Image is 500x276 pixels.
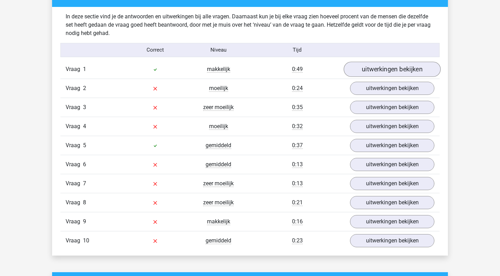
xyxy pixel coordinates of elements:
span: 0:37 [292,142,303,149]
span: 0:23 [292,237,303,244]
span: Vraag [66,103,83,112]
span: 0:35 [292,104,303,111]
span: Vraag [66,84,83,92]
span: zeer moeilijk [203,180,234,187]
span: Vraag [66,179,83,188]
a: uitwerkingen bekijken [350,215,434,228]
span: 10 [83,237,89,244]
div: Niveau [187,46,250,54]
div: Correct [124,46,187,54]
span: Vraag [66,198,83,207]
span: 0:13 [292,161,303,168]
span: 5 [83,142,86,149]
span: 0:49 [292,66,303,73]
a: uitwerkingen bekijken [350,177,434,190]
a: uitwerkingen bekijken [350,234,434,247]
span: moeilijk [209,85,228,92]
span: zeer moeilijk [203,104,234,111]
div: Tijd [250,46,345,54]
span: gemiddeld [206,161,231,168]
span: 6 [83,161,86,168]
span: 0:24 [292,85,303,92]
span: moeilijk [209,123,228,130]
span: 0:16 [292,218,303,225]
span: 9 [83,218,86,225]
a: uitwerkingen bekijken [350,101,434,114]
span: Vraag [66,237,83,245]
span: 0:13 [292,180,303,187]
span: gemiddeld [206,237,231,244]
span: gemiddeld [206,142,231,149]
span: 1 [83,66,86,72]
span: Vraag [66,141,83,150]
div: In deze sectie vind je de antwoorden en uitwerkingen bij alle vragen. Daarnaast kun je bij elke v... [60,12,440,37]
span: 4 [83,123,86,130]
span: makkelijk [207,218,230,225]
span: 2 [83,85,86,91]
span: 8 [83,199,86,206]
span: Vraag [66,217,83,226]
span: 7 [83,180,86,187]
a: uitwerkingen bekijken [350,82,434,95]
span: Vraag [66,122,83,131]
span: 0:21 [292,199,303,206]
a: uitwerkingen bekijken [350,158,434,171]
span: makkelijk [207,66,230,73]
a: uitwerkingen bekijken [350,120,434,133]
a: uitwerkingen bekijken [344,62,441,77]
span: Vraag [66,160,83,169]
a: uitwerkingen bekijken [350,139,434,152]
span: 3 [83,104,86,110]
span: Vraag [66,65,83,73]
a: uitwerkingen bekijken [350,196,434,209]
span: 0:32 [292,123,303,130]
span: zeer moeilijk [203,199,234,206]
